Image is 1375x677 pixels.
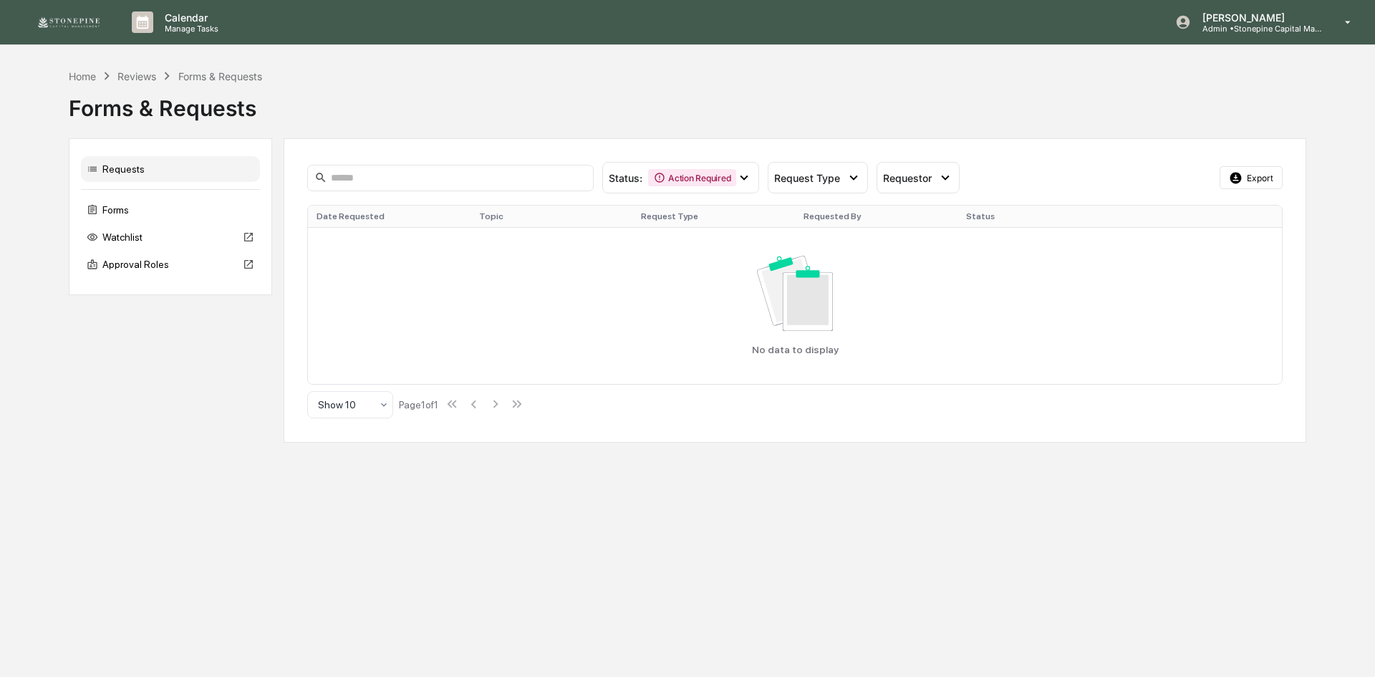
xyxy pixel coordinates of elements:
[1220,166,1283,189] button: Export
[774,172,840,184] span: Request Type
[632,206,795,227] th: Request Type
[957,206,1120,227] th: Status
[1191,11,1324,24] p: [PERSON_NAME]
[117,70,156,82] div: Reviews
[609,172,642,184] span: Status :
[795,206,957,227] th: Requested By
[883,172,932,184] span: Requestor
[81,251,260,277] div: Approval Roles
[81,224,260,250] div: Watchlist
[81,197,260,223] div: Forms
[153,24,226,34] p: Manage Tasks
[81,156,260,182] div: Requests
[308,206,471,227] th: Date Requested
[178,70,262,82] div: Forms & Requests
[471,206,633,227] th: Topic
[757,256,834,330] img: No data available
[34,15,103,29] img: logo
[69,70,96,82] div: Home
[399,399,438,410] div: Page 1 of 1
[1191,24,1324,34] p: Admin • Stonepine Capital Management
[752,344,839,355] p: No data to display
[648,169,736,186] div: Action Required
[69,84,1306,121] div: Forms & Requests
[153,11,226,24] p: Calendar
